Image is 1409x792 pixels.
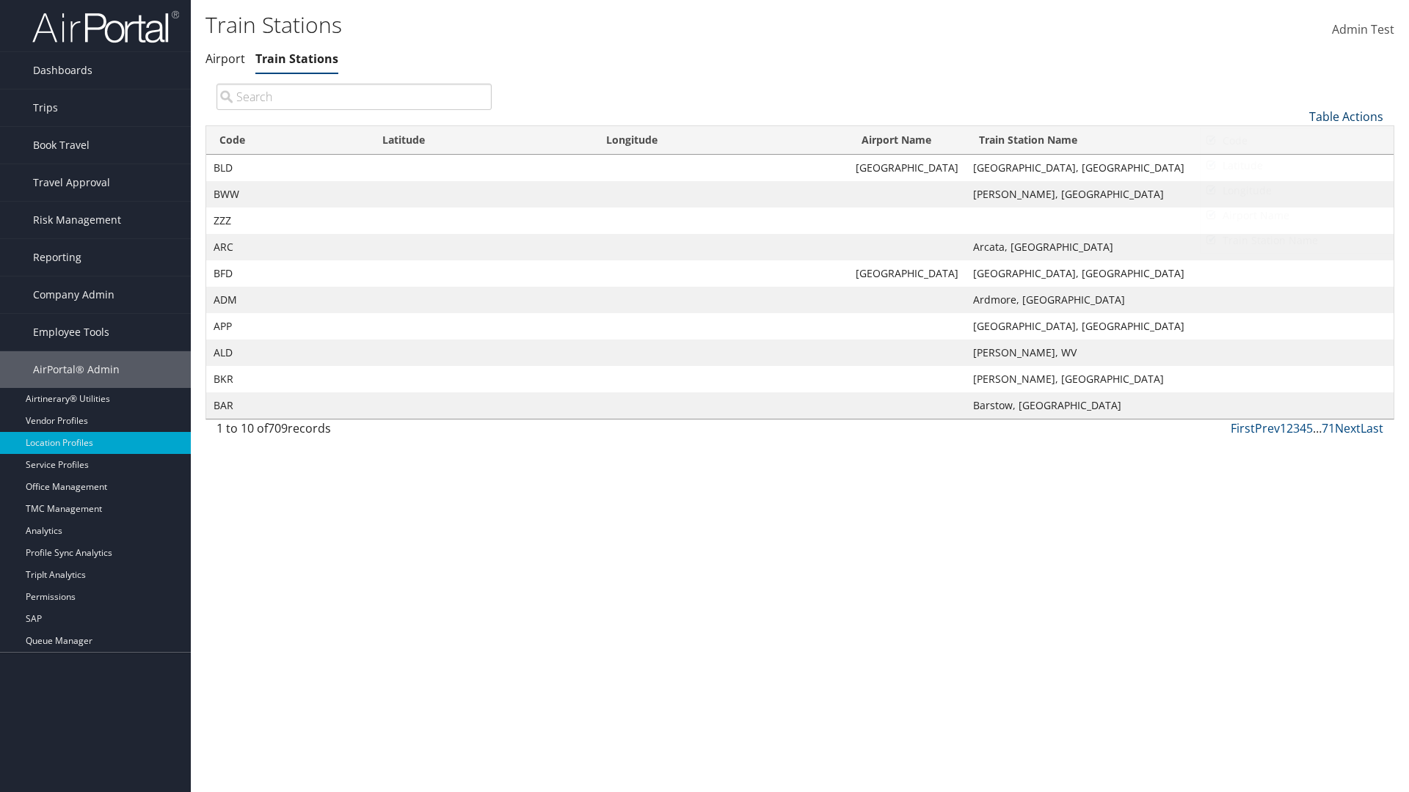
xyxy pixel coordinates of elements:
span: Employee Tools [33,314,109,351]
span: Reporting [33,239,81,276]
span: Travel Approval [33,164,110,201]
a: Latitude [1201,153,1394,178]
a: Train Station Name [1201,228,1394,253]
a: Airport Name [1201,203,1394,228]
span: Company Admin [33,276,114,313]
img: airportal-logo.png [32,10,179,44]
span: Risk Management [33,202,121,238]
a: Code [1201,128,1394,153]
span: AirPortal® Admin [33,351,120,388]
span: Book Travel [33,127,90,164]
a: Longitude [1201,178,1394,203]
span: Trips [33,89,58,126]
span: Dashboards [33,52,92,89]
